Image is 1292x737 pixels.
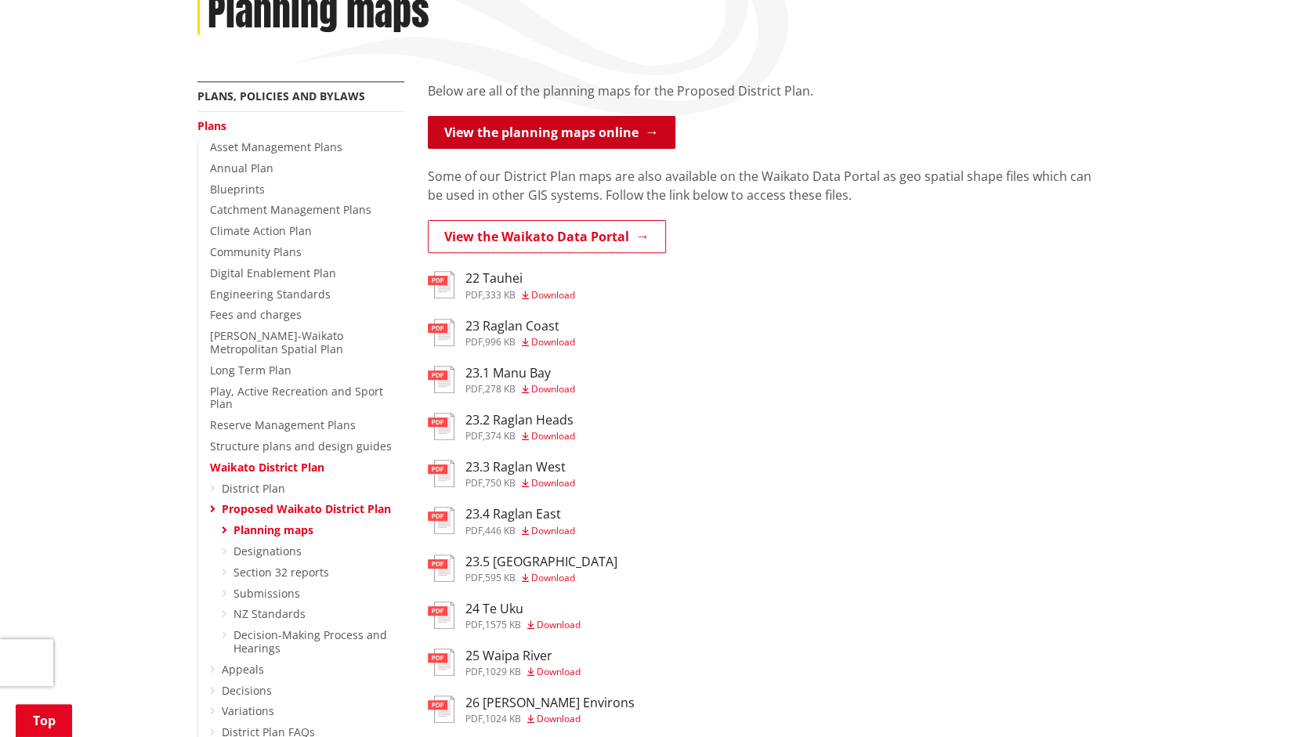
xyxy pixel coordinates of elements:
[428,555,617,583] a: 23.5 [GEOGRAPHIC_DATA] pdf,595 KB Download
[485,288,516,302] span: 333 KB
[428,220,666,253] a: View the Waikato Data Portal
[537,712,581,725] span: Download
[465,335,483,349] span: pdf
[222,501,391,516] a: Proposed Waikato District Plan
[465,712,483,725] span: pdf
[222,481,285,496] a: District Plan
[197,89,365,103] a: Plans, policies and bylaws
[485,476,516,490] span: 750 KB
[465,382,483,396] span: pdf
[428,602,581,630] a: 24 Te Uku pdf,1575 KB Download
[485,524,516,537] span: 446 KB
[222,703,274,718] a: Variations
[428,602,454,629] img: document-pdf.svg
[428,507,454,534] img: document-pdf.svg
[233,544,302,558] a: Designations
[210,328,343,356] a: [PERSON_NAME]-Waikato Metropolitan Spatial Plan
[465,288,483,302] span: pdf
[210,307,302,322] a: Fees and charges
[428,167,1095,204] p: Some of our District Plan maps are also available on the Waikato Data Portal as geo spatial shape...
[428,648,581,677] a: 25 Waipa River pdf,1029 KB Download
[465,618,483,631] span: pdf
[233,606,306,621] a: NZ Standards
[210,460,324,475] a: Waikato District Plan
[485,712,521,725] span: 1024 KB
[465,695,635,710] h3: 26 [PERSON_NAME] Environs
[485,618,521,631] span: 1575 KB
[16,704,72,737] a: Top
[428,366,575,394] a: 23.1 Manu Bay pdf,278 KB Download
[428,366,454,393] img: document-pdf.svg
[197,118,226,133] a: Plans
[531,335,575,349] span: Download
[465,476,483,490] span: pdf
[465,460,575,475] h3: 23.3 Raglan West
[537,665,581,678] span: Download
[210,266,336,280] a: Digital Enablement Plan
[210,417,356,432] a: Reserve Management Plans
[210,223,312,238] a: Climate Action Plan
[465,432,575,441] div: ,
[465,524,483,537] span: pdf
[465,555,617,569] h3: 23.5 [GEOGRAPHIC_DATA]
[428,695,454,723] img: document-pdf.svg
[428,319,575,347] a: 23 Raglan Coast pdf,996 KB Download
[210,439,392,453] a: Structure plans and design guides
[233,586,300,601] a: Submissions
[222,662,264,677] a: Appeals
[485,429,516,443] span: 374 KB
[428,271,454,298] img: document-pdf.svg
[537,618,581,631] span: Download
[428,116,675,149] a: View the planning maps online
[465,526,575,536] div: ,
[531,382,575,396] span: Download
[531,571,575,584] span: Download
[465,573,617,583] div: ,
[465,714,635,724] div: ,
[210,202,371,217] a: Catchment Management Plans
[465,648,581,663] h3: 25 Waipa River
[210,384,383,412] a: Play, Active Recreation and Sport Plan
[531,524,575,537] span: Download
[428,695,635,724] a: 26 [PERSON_NAME] Environs pdf,1024 KB Download
[428,413,454,440] img: document-pdf.svg
[465,602,581,616] h3: 24 Te Uku
[465,479,575,488] div: ,
[485,571,516,584] span: 595 KB
[465,338,575,347] div: ,
[465,385,575,394] div: ,
[233,522,313,537] a: Planning maps
[465,667,581,677] div: ,
[210,139,342,154] a: Asset Management Plans
[428,648,454,676] img: document-pdf.svg
[465,319,575,334] h3: 23 Raglan Coast
[210,287,331,302] a: Engineering Standards
[465,665,483,678] span: pdf
[233,627,387,656] a: Decision-Making Process and Hearings
[428,81,1095,100] p: Below are all of the planning maps for the Proposed District Plan.
[1220,671,1276,728] iframe: Messenger Launcher
[428,271,575,299] a: 22 Tauhei pdf,333 KB Download
[485,665,521,678] span: 1029 KB
[465,366,575,381] h3: 23.1 Manu Bay
[210,161,273,175] a: Annual Plan
[485,335,516,349] span: 996 KB
[210,363,291,378] a: Long Term Plan
[222,683,272,698] a: Decisions
[465,507,575,522] h3: 23.4 Raglan East
[428,555,454,582] img: document-pdf.svg
[210,244,302,259] a: Community Plans
[485,382,516,396] span: 278 KB
[428,413,575,441] a: 23.2 Raglan Heads pdf,374 KB Download
[465,271,575,286] h3: 22 Tauhei
[531,288,575,302] span: Download
[428,460,454,487] img: document-pdf.svg
[428,319,454,346] img: document-pdf.svg
[465,429,483,443] span: pdf
[233,565,329,580] a: Section 32 reports
[531,476,575,490] span: Download
[428,460,575,488] a: 23.3 Raglan West pdf,750 KB Download
[465,413,575,428] h3: 23.2 Raglan Heads
[210,182,265,197] a: Blueprints
[465,291,575,300] div: ,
